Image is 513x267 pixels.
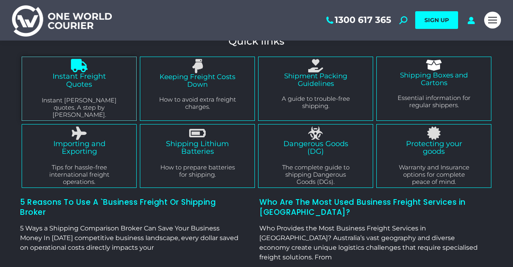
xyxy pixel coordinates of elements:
[158,164,236,178] p: How to prepare batteries for shipping.
[40,164,118,185] p: Tips for hassle-free international freight operations.
[259,224,479,262] p: Who Provides the Most Business Freight Services in [GEOGRAPHIC_DATA]? Australia’s vast geography ...
[20,197,216,218] a: 5 Reasons To Use A `Business Freight Or Shipping Broker
[309,59,322,72] a: Shipment Packing Guidelines
[277,95,355,110] p: A guide to trouble-free shipping.
[20,35,493,47] h4: Quick links
[190,59,204,73] a: Keeping Freight Costs Down
[400,71,468,87] a: Shipping Boxes and Cartons
[40,97,118,118] p: Instant [PERSON_NAME] quotes. A step by [PERSON_NAME].
[427,126,440,140] a: Protecting your goods
[284,72,347,88] a: Shipment Packing Guidelines
[428,59,440,71] a: Shipping Boxes and Cartons
[484,12,501,29] a: Mobile menu icon
[424,16,449,24] span: SIGN UP
[53,72,106,89] a: Instant Freight Quotes
[166,139,229,156] a: Shipping Lithium Batteries
[277,164,355,185] p: The complete guide to shipping Dangerous Goods (DGs).
[395,164,473,185] p: Warranty and Insurance options for complete peace of mind.
[415,11,458,29] a: SIGN UP
[20,224,239,253] p: 5 Ways a Shipping Comparison Broker Can Save Your Business Money In [DATE] competitive business l...
[406,139,462,156] a: Protecting your goods
[309,126,322,140] a: Dangerous Goods (DG)
[73,126,86,140] a: Importing and Exporting
[53,139,105,156] a: Importing and Exporting
[160,73,235,88] a: Keeping Freight Costs Down
[12,4,112,37] img: One World Courier
[191,126,204,140] a: Shipping Lithium Batteries
[158,96,236,110] p: How to avoid extra freight charges.
[73,59,86,72] a: Instant Freight Quotes
[395,94,473,109] p: Essential information for regular shippers.
[259,197,466,218] a: Who Are The Most Used Business Freight Services in [GEOGRAPHIC_DATA]?
[283,139,348,156] a: Dangerous Goods (DG)
[325,15,391,25] a: 1300 617 365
